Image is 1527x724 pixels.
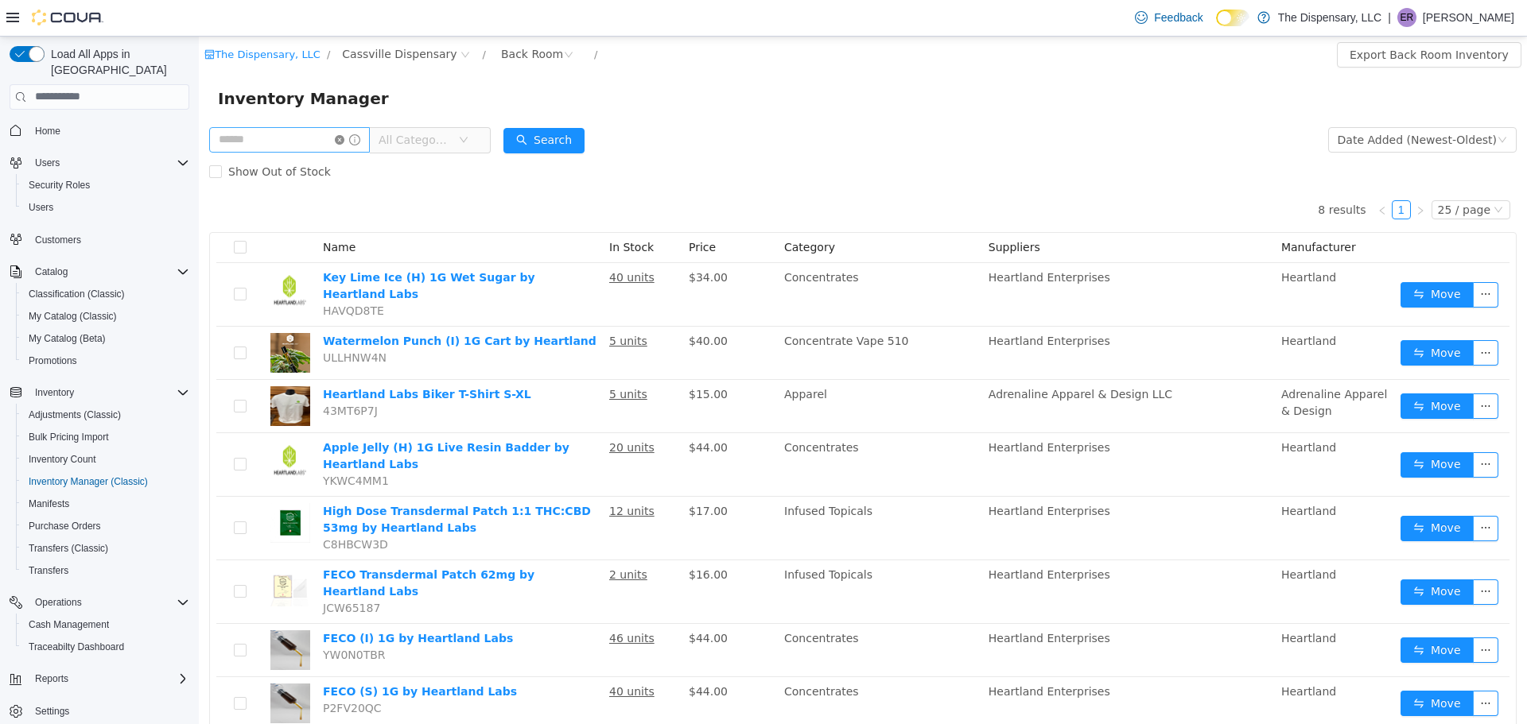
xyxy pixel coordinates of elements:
a: Watermelon Punch (I) 1G Cart by Heartland [124,298,398,311]
a: High Dose Transdermal Patch 1:1 THC:CBD 53mg by Heartland Labs [124,468,392,498]
span: Promotions [22,351,189,370]
span: Heartland [1082,298,1137,311]
i: icon: down [260,99,270,110]
button: icon: swapMove [1202,543,1275,568]
span: Inventory Manager [19,49,200,75]
button: icon: ellipsis [1274,416,1300,441]
button: My Catalog (Classic) [16,305,196,327]
span: Home [35,125,60,137]
button: Settings [3,699,196,722]
a: Customers [29,230,87,250]
span: Reports [29,669,189,688]
span: Classification (Classic) [29,288,125,300]
span: Transfers [29,564,68,577]
img: Heartland Labs Biker T-Shirt S-XL hero shot [72,350,111,389]
span: Customers [29,230,189,250]
span: Category [585,204,636,217]
span: Users [22,198,189,217]
span: 43MT6P7J [124,368,179,381]
span: Adjustments (Classic) [29,408,121,421]
button: Customers [3,228,196,251]
u: 5 units [410,298,449,311]
button: icon: ellipsis [1274,304,1300,329]
a: Bulk Pricing Import [22,428,115,447]
span: Heartland [1082,595,1137,608]
a: Transfers (Classic) [22,539,115,558]
button: icon: swapMove [1202,479,1275,505]
span: JCW65187 [124,565,181,578]
a: Cash Management [22,615,115,634]
a: Inventory Manager (Classic) [22,472,154,491]
span: Heartland Enterprises [790,234,911,247]
span: Bulk Pricing Import [22,428,189,447]
i: icon: shop [6,13,16,23]
span: Inventory [35,386,74,399]
span: Manifests [29,498,69,510]
span: $34.00 [490,234,529,247]
button: icon: swapMove [1202,246,1275,271]
span: $17.00 [490,468,529,481]
span: Security Roles [29,179,90,192]
img: Cova [32,10,103,25]
span: Show Out of Stock [23,129,138,141]
span: Heartland [1082,649,1137,661]
a: Classification (Classic) [22,285,131,304]
button: icon: ellipsis [1274,479,1300,505]
span: Transfers [22,561,189,580]
span: Transfers (Classic) [29,542,108,555]
span: Inventory Count [22,450,189,469]
div: Back Room [302,6,364,29]
p: | [1388,8,1391,27]
span: $44.00 [490,405,529,417]
p: The Dispensary, LLC [1278,8,1381,27]
span: Purchase Orders [29,520,101,532]
u: 2 units [410,532,449,544]
span: Settings [35,705,69,718]
i: icon: left [1179,169,1188,179]
li: Next Page [1212,164,1231,183]
i: icon: info-circle [150,98,161,109]
button: icon: swapMove [1202,416,1275,441]
button: Reports [29,669,75,688]
span: ER [1401,8,1414,27]
span: Traceabilty Dashboard [29,641,124,653]
span: Promotions [29,354,77,367]
a: Users [22,198,60,217]
span: / [395,12,398,24]
a: Purchase Orders [22,517,107,536]
img: Watermelon Punch (I) 1G Cart by Heartland hero shot [72,296,111,336]
span: Inventory Manager (Classic) [29,475,148,488]
span: Inventory Count [29,453,96,466]
span: My Catalog (Classic) [22,307,189,326]
span: Name [124,204,157,217]
button: Catalog [3,261,196,283]
button: Inventory Count [16,448,196,470]
td: Concentrates [579,641,783,693]
span: Suppliers [790,204,841,217]
button: Export Back Room Inventory [1138,6,1323,31]
span: My Catalog (Beta) [22,329,189,348]
span: Manifests [22,494,189,513]
span: Heartland [1082,234,1137,247]
img: FECO (S) 1G by Heartland Labs hero shot [72,647,111,687]
button: Transfers [16,559,196,582]
span: Purchase Orders [22,517,189,536]
a: Promotions [22,351,84,370]
span: ULLHNW4N [124,315,188,327]
span: Catalog [29,262,189,281]
a: Apple Jelly (H) 1G Live Resin Badder by Heartland Labs [124,405,371,434]
span: $15.00 [490,351,529,364]
u: 5 units [410,351,449,364]
img: FECO Transdermal Patch 62mg by Heartland Labs hero shot [72,530,111,570]
span: Operations [29,593,189,612]
li: 8 results [1119,164,1167,183]
a: 1 [1194,165,1211,182]
span: Bulk Pricing Import [29,431,109,443]
button: Cash Management [16,614,196,636]
td: Concentrates [579,226,783,290]
span: $40.00 [490,298,529,311]
button: Users [29,153,66,172]
span: Customers [35,234,81,246]
span: Adrenaline Apparel & Design LLC [790,351,973,364]
td: Concentrate Vape 510 [579,290,783,343]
